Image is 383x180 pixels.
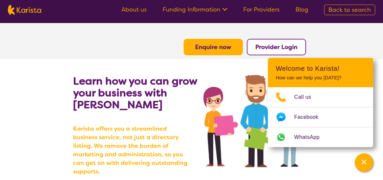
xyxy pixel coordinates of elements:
span: Facebook [294,112,326,122]
span: Call us [294,92,319,102]
button: Provider Login [247,39,306,55]
img: Karista logo [8,5,41,15]
span: WhatsApp [294,132,327,142]
img: grow your business with Karista [203,75,310,167]
b: Learn how you can grow your business with [PERSON_NAME] [73,74,197,112]
a: Provider Login [255,43,297,51]
a: Funding Information [163,6,227,13]
a: For Providers [243,6,280,13]
p: How can we help you [DATE]? [276,75,365,81]
h2: Welcome to Karista! [276,64,365,72]
b: Karista offers you a streamlined business service, not just a directory listing. We remove the bu... [73,124,191,176]
div: Channel Menu [268,58,373,147]
a: About us [121,6,147,13]
iframe: Chat Window [354,152,374,173]
a: Back to search [324,5,375,15]
button: Enquire now [184,39,243,55]
ul: Choose channel [268,87,373,147]
a: Enquire now [195,43,231,51]
span: Back to search [328,6,371,14]
a: Web link opens in a new tab. [268,127,373,147]
a: Blog [295,6,308,13]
